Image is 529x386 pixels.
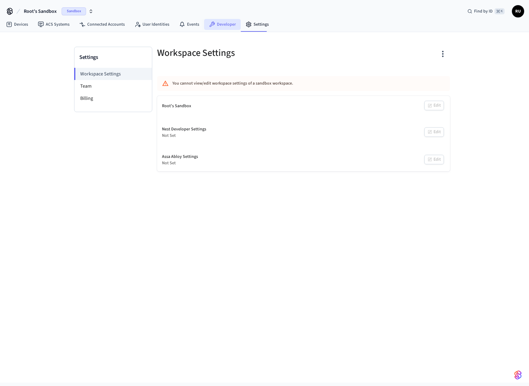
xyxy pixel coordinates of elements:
[462,6,509,17] div: Find by ID⌘ K
[162,103,191,109] div: Root's Sandbox
[74,92,152,104] li: Billing
[162,133,206,139] div: Not Set
[62,7,86,15] span: Sandbox
[74,19,130,30] a: Connected Accounts
[130,19,174,30] a: User Identities
[514,370,522,380] img: SeamLogoGradient.69752ec5.svg
[241,19,274,30] a: Settings
[79,53,147,62] h3: Settings
[157,47,300,59] h5: Workspace Settings
[512,5,524,17] button: RU
[74,68,152,80] li: Workspace Settings
[204,19,241,30] a: Developer
[495,8,505,14] span: ⌘ K
[1,19,33,30] a: Devices
[162,154,198,160] div: Assa Abloy Settings
[33,19,74,30] a: ACS Systems
[74,80,152,92] li: Team
[474,8,493,14] span: Find by ID
[162,160,198,166] div: Not Set
[172,78,399,89] div: You cannot view/edit workspace settings of a sandbox workspace.
[513,6,524,17] span: RU
[162,126,206,133] div: Nest Developer Settings
[174,19,204,30] a: Events
[24,8,57,15] span: Root's Sandbox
